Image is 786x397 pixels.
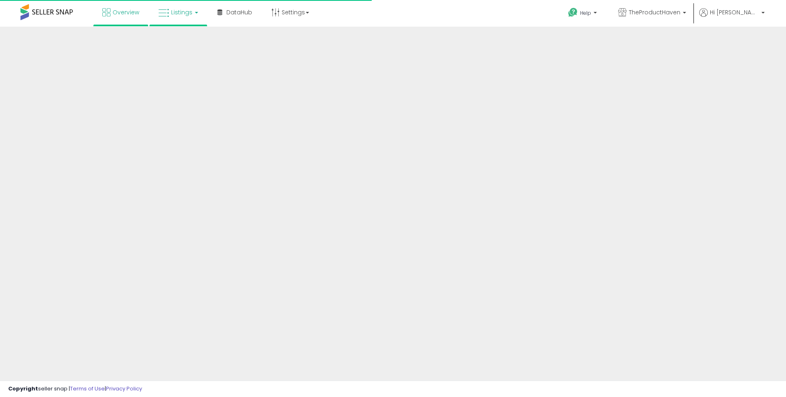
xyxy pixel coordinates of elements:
[710,8,759,16] span: Hi [PERSON_NAME]
[226,8,252,16] span: DataHub
[113,8,139,16] span: Overview
[568,7,578,18] i: Get Help
[629,8,680,16] span: TheProductHaven
[562,1,605,27] a: Help
[699,8,765,27] a: Hi [PERSON_NAME]
[580,9,591,16] span: Help
[171,8,192,16] span: Listings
